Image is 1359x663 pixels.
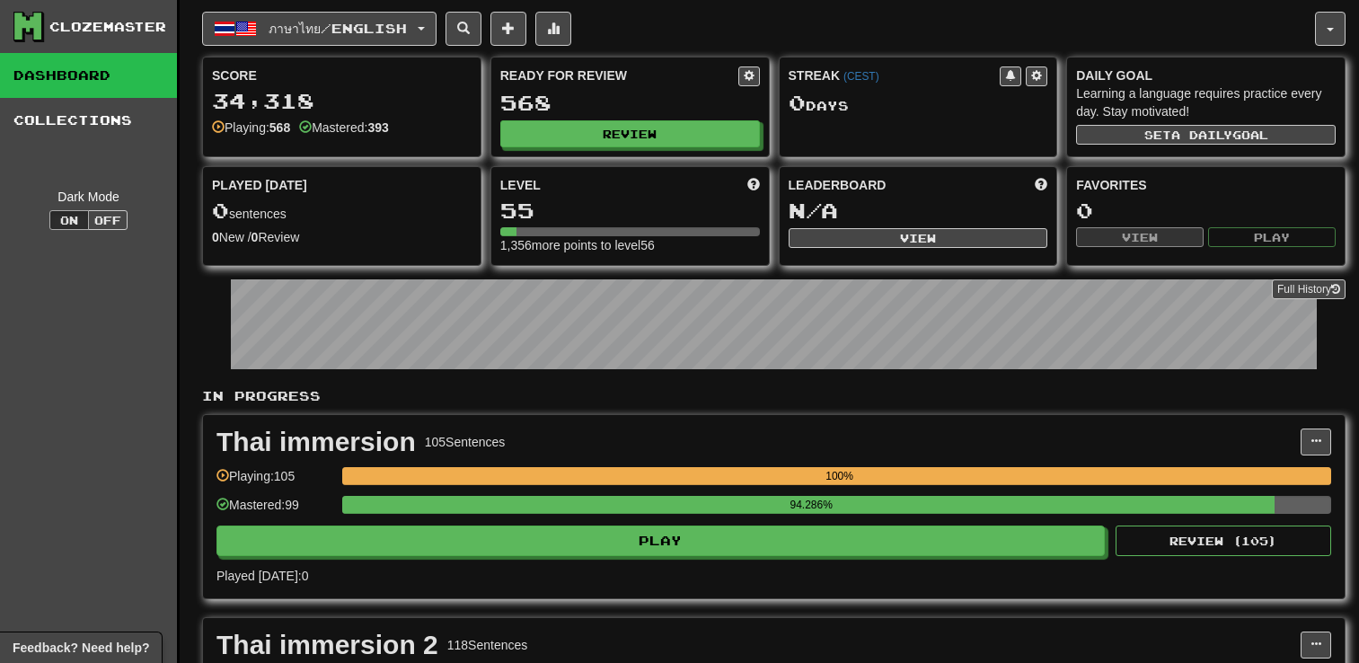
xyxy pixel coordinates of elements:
div: sentences [212,199,472,223]
div: Learning a language requires practice every day. Stay motivated! [1076,84,1336,120]
span: Level [500,176,541,194]
button: View [1076,227,1204,247]
span: 0 [789,90,806,115]
div: 118 Sentences [447,636,528,654]
button: Seta dailygoal [1076,125,1336,145]
a: Full History [1272,279,1346,299]
div: 34,318 [212,90,472,112]
span: ภาษาไทย / English [269,21,407,36]
div: Mastered: [299,119,389,137]
div: Ready for Review [500,66,738,84]
div: Clozemaster [49,18,166,36]
div: New / Review [212,228,472,246]
span: Score more points to level up [747,176,760,194]
div: Thai immersion [216,429,416,455]
button: Off [88,210,128,230]
div: 0 [1076,199,1336,222]
span: Open feedback widget [13,639,149,657]
div: Mastered: 99 [216,496,333,526]
div: 1,356 more points to level 56 [500,236,760,254]
div: Favorites [1076,176,1336,194]
span: a daily [1171,128,1232,141]
div: Score [212,66,472,84]
div: 55 [500,199,760,222]
div: Thai immersion 2 [216,632,438,659]
button: Add sentence to collection [490,12,526,46]
div: 105 Sentences [425,433,506,451]
div: Playing: 105 [216,467,333,497]
span: N/A [789,198,838,223]
span: Leaderboard [789,176,887,194]
div: Streak [789,66,1001,84]
button: Search sentences [446,12,481,46]
strong: 0 [252,230,259,244]
span: Played [DATE]: 0 [216,569,308,583]
div: Daily Goal [1076,66,1336,84]
a: (CEST) [843,70,879,83]
strong: 568 [269,120,290,135]
span: Played [DATE] [212,176,307,194]
p: In Progress [202,387,1346,405]
div: Playing: [212,119,290,137]
button: View [789,228,1048,248]
button: Play [216,526,1105,556]
strong: 393 [367,120,388,135]
div: 568 [500,92,760,114]
div: Day s [789,92,1048,115]
button: More stats [535,12,571,46]
span: This week in points, UTC [1035,176,1047,194]
div: 94.286% [348,496,1275,514]
button: Review (105) [1116,526,1331,556]
div: Dark Mode [13,188,163,206]
button: On [49,210,89,230]
span: 0 [212,198,229,223]
button: ภาษาไทย/English [202,12,437,46]
div: 100% [348,467,1331,485]
button: Review [500,120,760,147]
button: Play [1208,227,1336,247]
strong: 0 [212,230,219,244]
